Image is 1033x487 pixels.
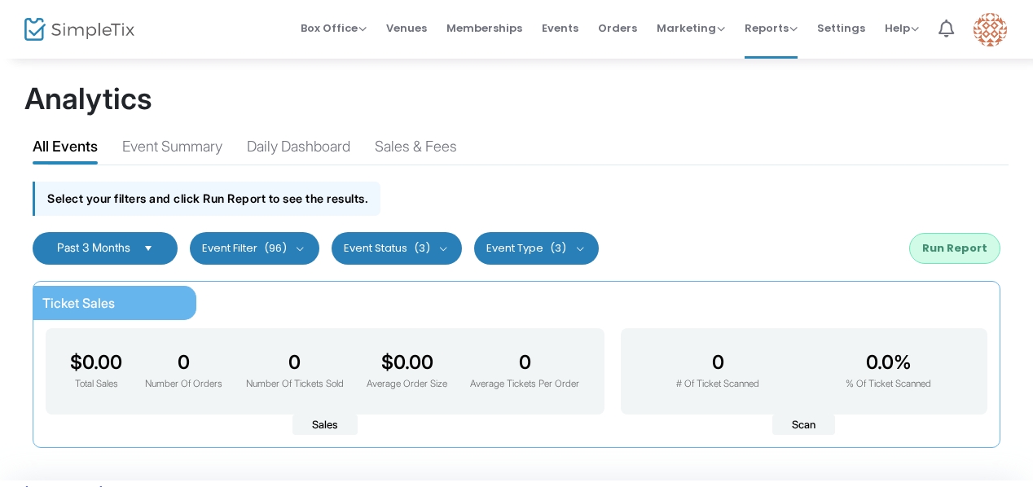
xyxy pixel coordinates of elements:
h1: Analytics [24,81,1009,116]
span: (96) [264,242,287,255]
p: Total Sales [70,377,122,392]
div: Event Summary [122,135,222,164]
p: % Of Ticket Scanned [846,377,931,392]
div: Daily Dashboard [247,135,350,164]
p: Number Of Orders [145,377,222,392]
span: Past 3 Months [57,240,130,254]
button: Event Type(3) [474,232,599,265]
h3: 0 [470,351,579,374]
p: Average Order Size [367,377,447,392]
p: Average Tickets Per Order [470,377,579,392]
span: Marketing [657,20,725,36]
h3: 0 [145,351,222,374]
p: Number Of Tickets Sold [246,377,344,392]
span: Box Office [301,20,367,36]
h3: 0 [246,351,344,374]
h3: 0 [676,351,759,374]
span: Settings [817,7,865,49]
p: # Of Ticket Scanned [676,377,759,392]
div: All Events [33,135,98,164]
span: (3) [550,242,566,255]
span: Sales [292,415,358,436]
span: Ticket Sales [42,295,115,311]
div: Sales & Fees [375,135,457,164]
button: Event Status(3) [332,232,463,265]
div: Select your filters and click Run Report to see the results. [33,182,380,215]
span: (3) [414,242,430,255]
button: Select [137,242,160,255]
h3: 0.0% [846,351,931,374]
span: Venues [386,7,427,49]
span: Help [885,20,919,36]
h3: $0.00 [70,351,122,374]
h3: $0.00 [367,351,447,374]
button: Run Report [909,233,1000,264]
span: Events [542,7,578,49]
span: Orders [598,7,637,49]
span: Scan [772,415,835,436]
span: Memberships [446,7,522,49]
button: Event Filter(96) [190,232,319,265]
span: Reports [745,20,798,36]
